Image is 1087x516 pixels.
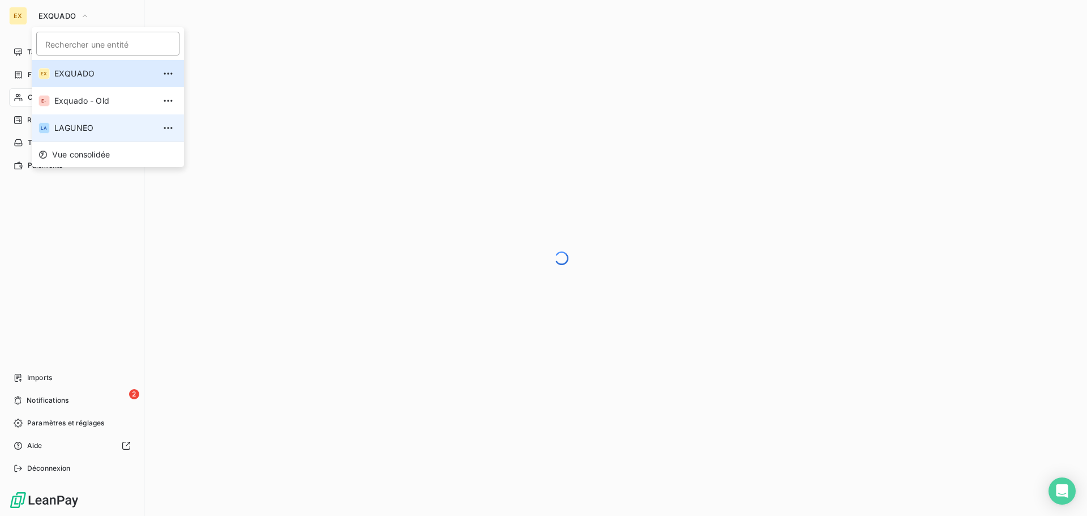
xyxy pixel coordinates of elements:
span: 2 [129,389,139,399]
span: Vue consolidée [52,149,110,160]
span: EXQUADO [54,68,155,79]
span: LAGUNEO [54,122,155,134]
span: Tâches [28,138,52,148]
span: Relances [27,115,57,125]
div: EX [38,68,50,79]
span: Clients [28,92,50,103]
span: Paiements [28,160,62,170]
a: Aide [9,437,135,455]
input: placeholder [36,32,179,56]
span: Paramètres et réglages [27,418,104,428]
div: E- [38,95,50,106]
span: Factures [28,70,57,80]
div: EX [9,7,27,25]
span: EXQUADO [38,11,76,20]
div: LA [38,122,50,134]
span: Imports [27,373,52,383]
span: Exquado - Old [54,95,155,106]
img: Logo LeanPay [9,491,79,509]
span: Tableau de bord [27,47,80,57]
span: Aide [27,441,42,451]
span: Déconnexion [27,463,71,474]
div: Open Intercom Messenger [1049,477,1076,505]
span: Notifications [27,395,69,406]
